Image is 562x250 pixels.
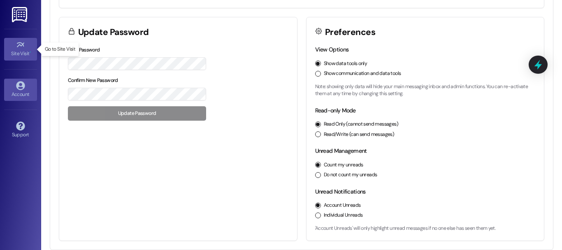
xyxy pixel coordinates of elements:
label: Read Only (cannot send messages) [324,121,398,128]
label: Do not count my unreads [324,171,377,179]
p: Go to Site Visit [45,46,75,53]
img: ResiDesk Logo [12,7,29,22]
label: Read/Write (can send messages) [324,131,395,138]
label: Read-only Mode [315,107,356,114]
p: 'Account Unreads' will only highlight unread messages if no one else has seen them yet. [315,225,536,232]
p: Note: showing only data will hide your main messaging inbox and admin functions. You can re-activ... [315,83,536,98]
span: • [30,49,31,55]
label: Show communication and data tools [324,70,401,77]
label: Unread Notifications [315,188,366,195]
label: Individual Unreads [324,212,363,219]
label: View Options [315,46,349,53]
label: Account Unreads [324,202,361,209]
h3: Preferences [325,28,375,37]
a: Account [4,79,37,101]
label: Count my unreads [324,161,363,169]
label: Unread Management [315,147,367,154]
a: Support [4,119,37,141]
label: New Password [68,47,100,53]
h3: Update Password [78,28,149,37]
a: Site Visit • [4,38,37,60]
label: Show data tools only [324,60,367,68]
label: Confirm New Password [68,77,118,84]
